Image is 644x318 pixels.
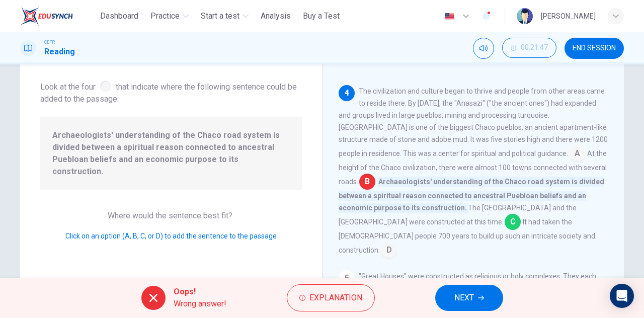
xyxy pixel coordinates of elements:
span: The civilization and culture began to thrive and people from other areas came to reside there. By... [339,87,608,157]
button: Start a test [197,7,253,25]
button: Practice [146,7,193,25]
span: 00:21:47 [521,44,548,52]
span: At the height of the Chaco civilization, there were almost 100 towns connected with several roads. [339,149,607,186]
button: NEXT [435,285,503,311]
span: D [381,242,397,258]
span: Start a test [201,10,239,22]
span: Analysis [261,10,291,22]
span: B [359,174,375,190]
span: Wrong answer! [174,298,226,310]
span: Archaeologists' understanding of the Chaco road system is divided between a spiritual reason conn... [52,129,290,178]
span: END SESSION [573,44,616,52]
div: Hide [502,38,556,59]
span: Explanation [309,291,362,305]
div: [PERSON_NAME] [541,10,596,22]
span: Oops! [174,286,226,298]
span: Practice [150,10,180,22]
span: CEFR [44,39,55,46]
button: Dashboard [96,7,142,25]
button: END SESSION [565,38,624,59]
img: en [443,13,456,20]
span: Click on an option (A, B, C, or D) to add the sentence to the passage [65,232,277,240]
span: NEXT [454,291,474,305]
span: Dashboard [100,10,138,22]
span: A [569,145,585,162]
button: Explanation [287,284,375,311]
div: 5 [339,270,355,286]
h1: Reading [44,46,75,58]
span: Look at the four that indicate where the following sentence could be added to the passage: [40,78,302,105]
span: Archaeologists' understanding of the Chaco road system is divided between a spiritual reason conn... [339,177,604,213]
div: Mute [473,38,494,59]
a: ELTC logo [20,6,96,26]
span: It had taken the [DEMOGRAPHIC_DATA] people 700 years to build up such an intricate society and co... [339,218,595,254]
div: 4 [339,85,355,101]
img: Profile picture [517,8,533,24]
span: Buy a Test [303,10,340,22]
button: Analysis [257,7,295,25]
span: Where would the sentence best fit? [108,211,234,220]
button: Buy a Test [299,7,344,25]
span: C [505,214,521,230]
img: ELTC logo [20,6,73,26]
div: Open Intercom Messenger [610,284,634,308]
button: 00:21:47 [502,38,556,58]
